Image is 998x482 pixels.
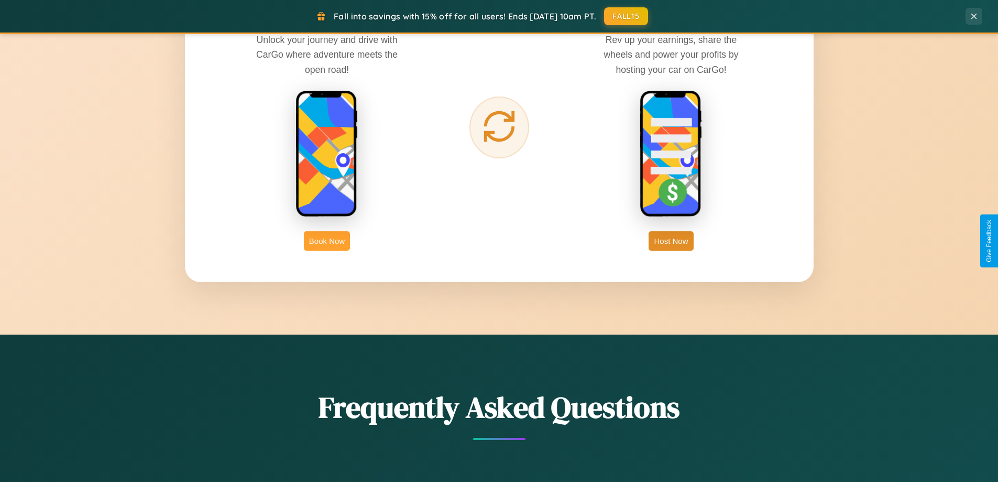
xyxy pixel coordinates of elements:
h2: Frequently Asked Questions [185,387,814,427]
button: FALL15 [604,7,648,25]
p: Rev up your earnings, share the wheels and power your profits by hosting your car on CarGo! [593,33,750,77]
button: Book Now [304,231,350,251]
p: Unlock your journey and drive with CarGo where adventure meets the open road! [248,33,405,77]
img: rent phone [295,90,358,218]
button: Host Now [649,231,693,251]
img: host phone [640,90,703,218]
div: Give Feedback [985,220,993,262]
span: Fall into savings with 15% off for all users! Ends [DATE] 10am PT. [334,11,596,22]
